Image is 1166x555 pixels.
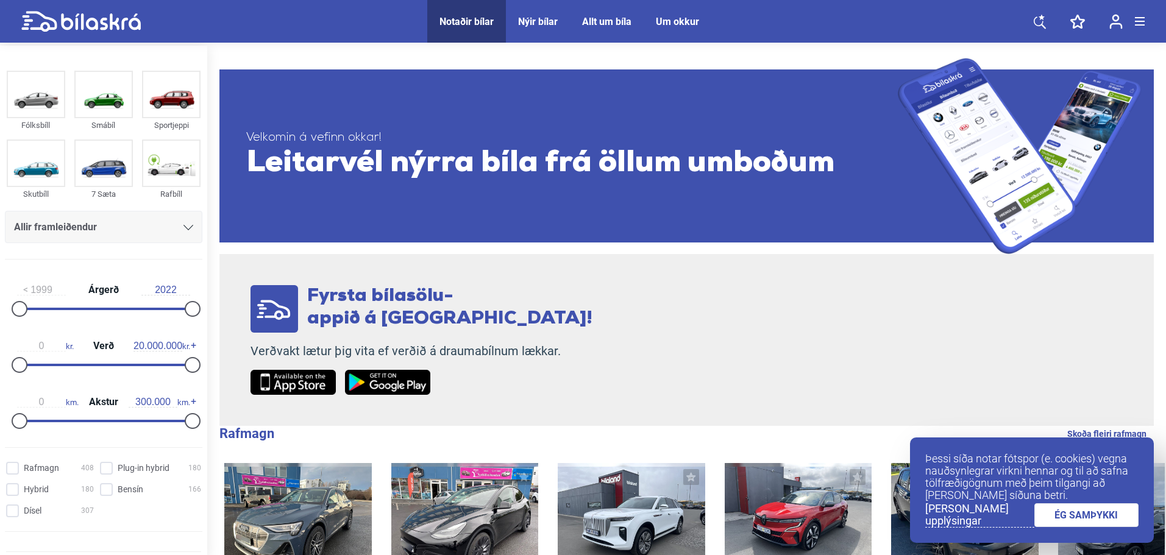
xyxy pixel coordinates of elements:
span: 180 [81,483,94,496]
span: 180 [188,462,201,475]
span: Verð [90,341,117,351]
span: kr. [17,341,74,352]
div: Skutbíll [7,187,65,201]
span: km. [129,397,190,408]
a: Skoða fleiri rafmagn [1067,426,1146,442]
span: Plug-in hybrid [118,462,169,475]
img: user-login.svg [1109,14,1123,29]
span: Leitarvél nýrra bíla frá öllum umboðum [246,146,898,182]
span: Allir framleiðendur [14,219,97,236]
a: Notaðir bílar [439,16,494,27]
div: Fólksbíll [7,118,65,132]
a: Allt um bíla [582,16,631,27]
a: Um okkur [656,16,699,27]
span: Dísel [24,504,41,517]
b: Rafmagn [219,426,274,441]
p: Þessi síða notar fótspor (e. cookies) vegna nauðsynlegrar virkni hennar og til að safna tölfræðig... [925,453,1139,501]
div: Rafbíll [142,187,201,201]
span: kr. [133,341,190,352]
span: Árgerð [85,285,122,295]
span: Hybrid [24,483,49,496]
div: Sportjeppi [142,118,201,132]
a: Velkomin á vefinn okkar!Leitarvél nýrra bíla frá öllum umboðum [219,58,1154,254]
a: ÉG SAMÞYKKI [1034,503,1139,527]
div: Smábíl [74,118,133,132]
span: 408 [81,462,94,475]
a: [PERSON_NAME] upplýsingar [925,503,1034,528]
span: Rafmagn [24,462,59,475]
span: Velkomin á vefinn okkar! [246,130,898,146]
a: Nýir bílar [518,16,558,27]
p: Verðvakt lætur þig vita ef verðið á draumabílnum lækkar. [251,344,592,359]
span: km. [17,397,79,408]
span: 166 [188,483,201,496]
span: 307 [81,504,94,517]
span: Akstur [86,397,121,407]
span: Fyrsta bílasölu- appið á [GEOGRAPHIC_DATA]! [307,287,592,328]
div: 7 Sæta [74,187,133,201]
span: Bensín [118,483,143,496]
